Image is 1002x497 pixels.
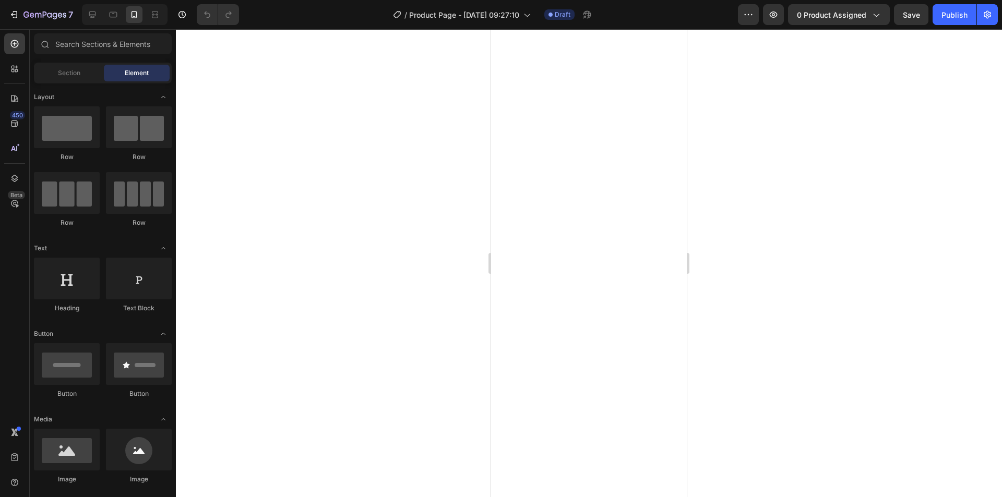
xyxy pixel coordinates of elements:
[8,191,25,199] div: Beta
[68,8,73,21] p: 7
[34,415,52,424] span: Media
[491,29,687,497] iframe: Design area
[34,304,100,313] div: Heading
[58,68,80,78] span: Section
[155,240,172,257] span: Toggle open
[4,4,78,25] button: 7
[106,475,172,484] div: Image
[788,4,890,25] button: 0 product assigned
[34,33,172,54] input: Search Sections & Elements
[34,244,47,253] span: Text
[34,389,100,398] div: Button
[155,411,172,428] span: Toggle open
[10,111,25,119] div: 450
[404,9,407,20] span: /
[933,4,976,25] button: Publish
[34,475,100,484] div: Image
[34,152,100,162] div: Row
[125,68,149,78] span: Element
[155,89,172,105] span: Toggle open
[197,4,239,25] div: Undo/Redo
[106,218,172,227] div: Row
[34,92,54,102] span: Layout
[155,325,172,342] span: Toggle open
[941,9,968,20] div: Publish
[34,218,100,227] div: Row
[903,10,920,19] span: Save
[894,4,928,25] button: Save
[106,304,172,313] div: Text Block
[34,329,53,338] span: Button
[106,152,172,162] div: Row
[797,9,866,20] span: 0 product assigned
[555,10,570,19] span: Draft
[106,389,172,398] div: Button
[409,9,519,20] span: Product Page - [DATE] 09:27:10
